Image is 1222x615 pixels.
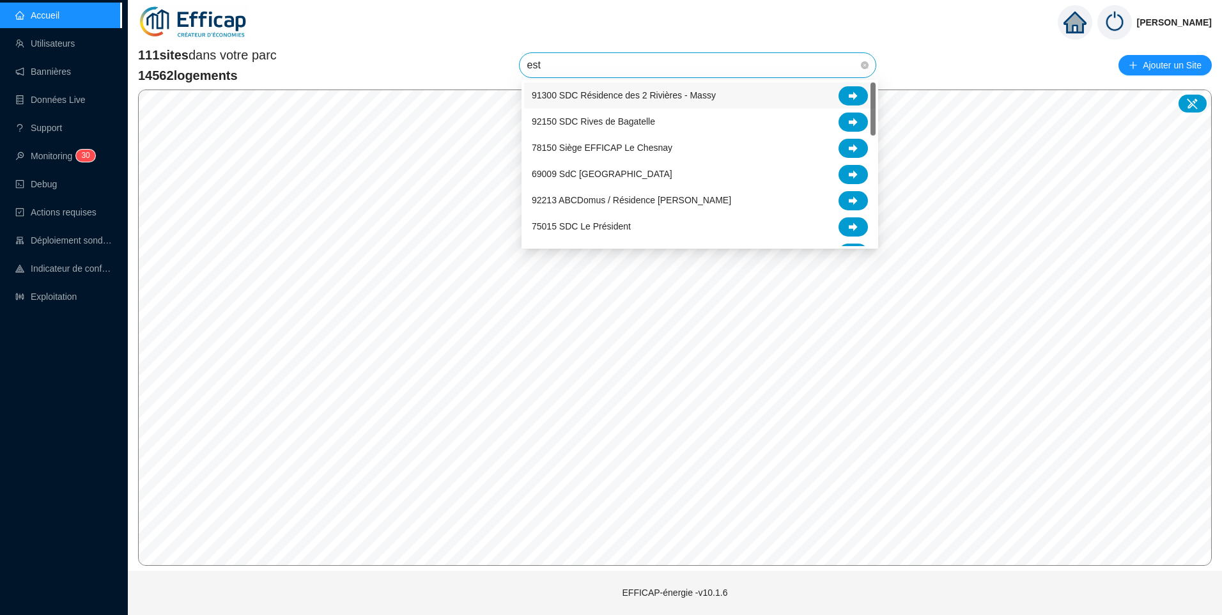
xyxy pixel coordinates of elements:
span: 111 sites [138,48,189,62]
div: 92213 ABCDomus / Résidence Livingstone [524,187,876,214]
span: 3 [81,151,86,160]
span: 75015 SDC Le Président [532,220,631,233]
div: 91300 SDC Résidence des 2 Rivières - Massy [524,82,876,109]
span: 91300 SDC Résidence des 2 Rivières - Massy [532,89,716,102]
a: teamUtilisateurs [15,38,75,49]
span: EFFICAP-énergie - v10.1.6 [623,588,728,598]
span: 92150 SDC Rives de Bagatelle [532,115,655,128]
span: close-circle [861,61,869,69]
span: Actions requises [31,207,97,217]
a: notificationBannières [15,66,71,77]
div: 77144 SdC Résidétape [524,240,876,266]
a: monitorMonitoring30 [15,151,91,161]
span: home [1063,11,1087,34]
img: power [1097,5,1132,40]
div: 92150 SDC Rives de Bagatelle [524,109,876,135]
span: 14562 logements [138,66,277,84]
canvas: Map [139,90,1211,565]
div: 75015 SDC Le Président [524,214,876,240]
sup: 30 [76,150,95,162]
span: 69009 SdC [GEOGRAPHIC_DATA] [532,167,672,181]
span: [PERSON_NAME] [1137,2,1212,43]
a: clusterDéploiement sondes [15,235,112,245]
span: 78150 Siège EFFICAP Le Chesnay [532,141,672,155]
a: codeDebug [15,179,57,189]
a: questionSupport [15,123,62,133]
span: plus [1129,61,1138,70]
div: 69009 SdC Balmont Ouest [524,161,876,187]
a: heat-mapIndicateur de confort [15,263,112,274]
div: 78150 Siège EFFICAP Le Chesnay [524,135,876,161]
span: check-square [15,208,24,217]
button: Ajouter un Site [1118,55,1212,75]
span: Ajouter un Site [1143,56,1202,74]
a: homeAccueil [15,10,59,20]
span: 92213 ABCDomus / Résidence [PERSON_NAME] [532,194,731,207]
span: 0 [86,151,90,160]
span: dans votre parc [138,46,277,64]
a: databaseDonnées Live [15,95,86,105]
a: slidersExploitation [15,292,77,302]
